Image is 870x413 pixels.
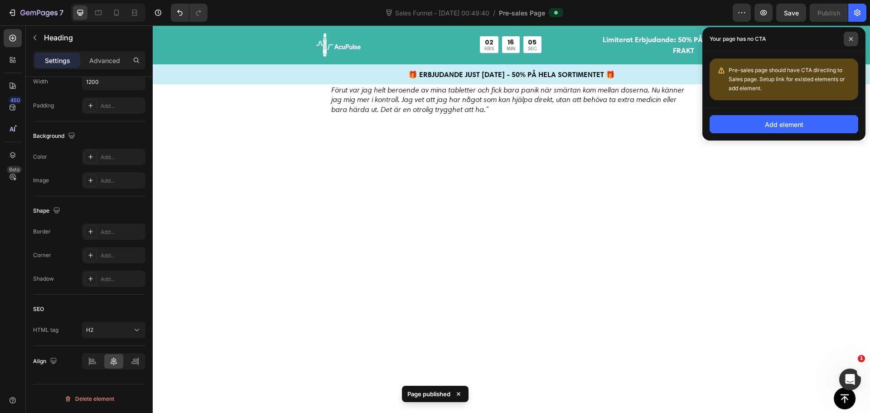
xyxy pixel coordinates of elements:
[839,369,861,390] iframe: Intercom live chat
[499,8,545,18] span: Pre-sales Page
[407,389,450,398] p: Page published
[33,153,47,161] div: Color
[33,251,51,259] div: Corner
[33,130,77,142] div: Background
[776,4,806,22] button: Save
[179,60,532,89] i: Förut var jag helt beroende av mina tabletter och fick bara panik när smärtan kom mellan doserna....
[101,153,143,161] div: Add...
[710,115,858,133] button: Add element
[33,355,59,368] div: Align
[33,305,44,313] div: SEO
[101,228,143,236] div: Add...
[59,7,63,18] p: 7
[45,56,70,65] p: Settings
[33,102,54,110] div: Padding
[33,275,54,283] div: Shadow
[86,326,93,333] span: H2
[7,166,22,173] div: Beta
[33,205,62,217] div: Shape
[4,4,68,22] button: 7
[493,8,495,18] span: /
[33,78,48,86] div: Width
[765,120,803,129] div: Add element
[810,4,848,22] button: Publish
[101,252,143,260] div: Add...
[710,34,766,44] p: Your page has no CTA
[101,102,143,110] div: Add...
[101,177,143,185] div: Add...
[33,176,49,185] div: Image
[82,73,145,90] input: Auto
[9,97,22,104] div: 450
[64,394,114,404] div: Delete element
[858,355,865,362] span: 1
[817,8,840,18] div: Publish
[784,9,799,17] span: Save
[171,4,208,22] div: Undo/Redo
[82,322,145,338] button: H2
[44,32,142,43] p: Heading
[729,67,845,92] span: Pre-sales page should have CTA directing to Sales page. Setup link for existed elements or add el...
[89,56,120,65] p: Advanced
[101,275,143,283] div: Add...
[33,392,145,406] button: Delete element
[33,228,51,236] div: Border
[153,25,870,413] iframe: Design area
[33,326,58,334] div: HTML tag
[393,8,491,18] span: Sales Funnel - [DATE] 00:49:40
